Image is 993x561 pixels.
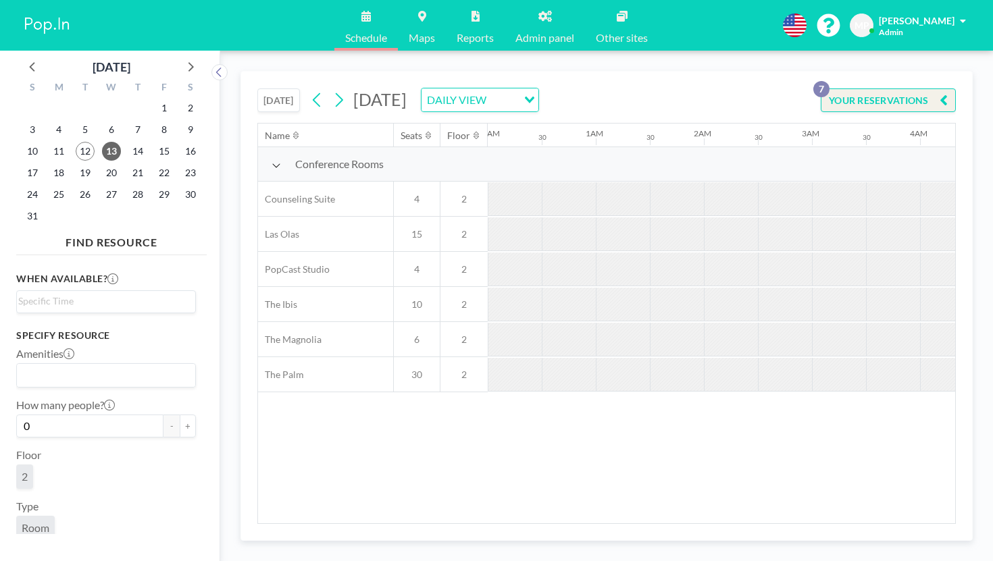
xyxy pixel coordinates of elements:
[72,80,99,97] div: T
[76,163,95,182] span: Tuesday, August 19, 2025
[478,128,500,138] div: 12AM
[102,142,121,161] span: Wednesday, August 13, 2025
[49,163,68,182] span: Monday, August 18, 2025
[440,298,488,311] span: 2
[16,398,115,412] label: How many people?
[151,80,177,97] div: F
[93,57,130,76] div: [DATE]
[646,133,655,142] div: 30
[394,193,440,205] span: 4
[440,193,488,205] span: 2
[181,185,200,204] span: Saturday, August 30, 2025
[155,142,174,161] span: Friday, August 15, 2025
[345,32,387,43] span: Schedule
[102,163,121,182] span: Wednesday, August 20, 2025
[394,369,440,381] span: 30
[802,128,819,138] div: 3AM
[440,369,488,381] span: 2
[16,500,39,513] label: Type
[265,130,290,142] div: Name
[23,185,42,204] span: Sunday, August 24, 2025
[124,80,151,97] div: T
[155,99,174,117] span: Friday, August 1, 2025
[394,333,440,346] span: 6
[515,32,574,43] span: Admin panel
[49,142,68,161] span: Monday, August 11, 2025
[16,347,74,360] label: Amenities
[910,128,927,138] div: 4AM
[295,157,384,171] span: Conference Rooms
[440,263,488,275] span: 2
[23,163,42,182] span: Sunday, August 17, 2025
[424,91,489,109] span: DAILY VIEW
[155,120,174,139] span: Friday, August 8, 2025
[422,88,538,111] div: Search for option
[538,133,546,142] div: 30
[128,163,147,182] span: Thursday, August 21, 2025
[258,369,304,381] span: The Palm
[813,81,830,97] p: 7
[23,207,42,225] span: Sunday, August 31, 2025
[490,91,516,109] input: Search for option
[99,80,125,97] div: W
[755,133,763,142] div: 30
[128,120,147,139] span: Thursday, August 7, 2025
[596,32,648,43] span: Other sites
[22,521,49,535] span: Room
[394,228,440,240] span: 15
[258,333,322,346] span: The Magnolia
[17,364,195,387] div: Search for option
[855,20,869,32] span: MP
[879,15,954,26] span: [PERSON_NAME]
[181,120,200,139] span: Saturday, August 9, 2025
[258,228,299,240] span: Las Olas
[76,142,95,161] span: Tuesday, August 12, 2025
[447,130,470,142] div: Floor
[863,133,871,142] div: 30
[102,185,121,204] span: Wednesday, August 27, 2025
[586,128,603,138] div: 1AM
[23,142,42,161] span: Sunday, August 10, 2025
[394,298,440,311] span: 10
[76,120,95,139] span: Tuesday, August 5, 2025
[181,163,200,182] span: Saturday, August 23, 2025
[440,333,488,346] span: 2
[440,228,488,240] span: 2
[394,263,440,275] span: 4
[257,88,300,112] button: [DATE]
[20,80,46,97] div: S
[17,291,195,311] div: Search for option
[49,120,68,139] span: Monday, August 4, 2025
[353,89,407,109] span: [DATE]
[46,80,72,97] div: M
[258,298,297,311] span: The Ibis
[22,470,28,483] span: 2
[180,415,196,437] button: +
[23,120,42,139] span: Sunday, August 3, 2025
[128,185,147,204] span: Thursday, August 28, 2025
[16,329,196,342] h3: Specify resource
[163,415,180,437] button: -
[177,80,203,97] div: S
[409,32,435,43] span: Maps
[76,185,95,204] span: Tuesday, August 26, 2025
[155,185,174,204] span: Friday, August 29, 2025
[128,142,147,161] span: Thursday, August 14, 2025
[181,99,200,117] span: Saturday, August 2, 2025
[879,27,903,37] span: Admin
[16,448,41,462] label: Floor
[18,294,188,309] input: Search for option
[694,128,711,138] div: 2AM
[181,142,200,161] span: Saturday, August 16, 2025
[258,263,330,275] span: PopCast Studio
[16,230,207,249] h4: FIND RESOURCE
[258,193,335,205] span: Counseling Suite
[102,120,121,139] span: Wednesday, August 6, 2025
[821,88,956,112] button: YOUR RESERVATIONS7
[18,367,188,384] input: Search for option
[155,163,174,182] span: Friday, August 22, 2025
[401,130,422,142] div: Seats
[22,12,73,39] img: organization-logo
[49,185,68,204] span: Monday, August 25, 2025
[457,32,494,43] span: Reports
